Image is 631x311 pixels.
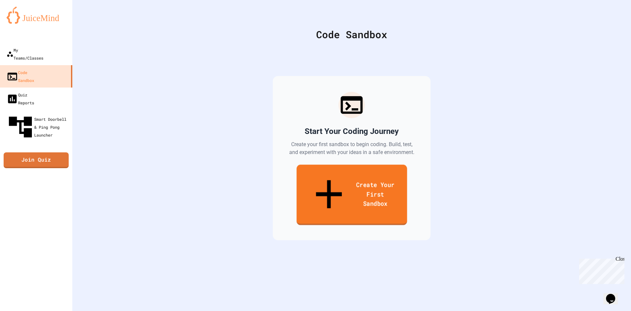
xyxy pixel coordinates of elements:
[296,165,407,225] a: Create Your First Sandbox
[7,68,34,84] div: Code Sandbox
[305,126,399,137] h2: Start Your Coding Journey
[3,3,45,42] div: Chat with us now!Close
[89,27,615,42] div: Code Sandbox
[7,7,66,24] img: logo-orange.svg
[7,91,34,107] div: Quiz Reports
[7,113,70,141] div: Smart Doorbell & Ping Pong Launcher
[4,152,69,168] a: Join Quiz
[576,256,624,284] iframe: chat widget
[289,141,415,156] p: Create your first sandbox to begin coding. Build, test, and experiment with your ideas in a safe ...
[7,46,43,62] div: My Teams/Classes
[603,285,624,304] iframe: chat widget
